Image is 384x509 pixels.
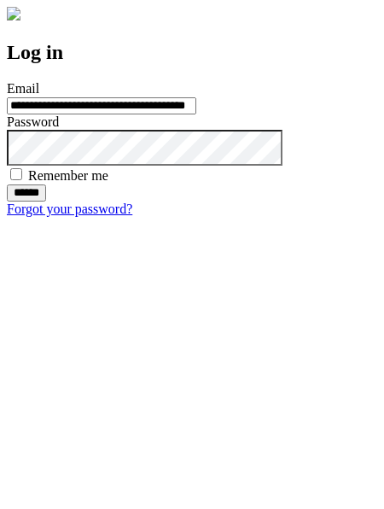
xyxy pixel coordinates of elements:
[7,41,377,64] h2: Log in
[28,168,108,183] label: Remember me
[7,7,20,20] img: logo-4e3dc11c47720685a147b03b5a06dd966a58ff35d612b21f08c02c0306f2b779.png
[7,81,39,96] label: Email
[7,202,132,216] a: Forgot your password?
[7,114,59,129] label: Password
